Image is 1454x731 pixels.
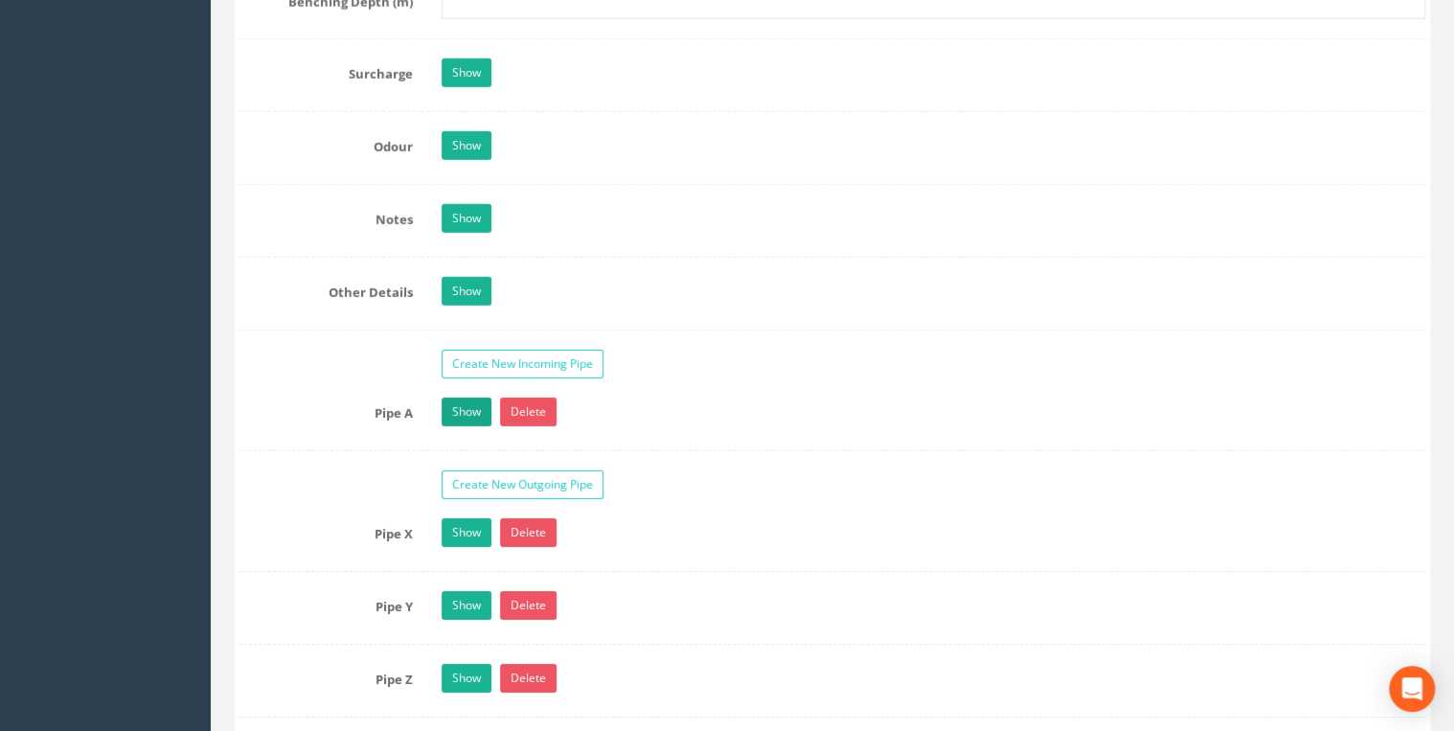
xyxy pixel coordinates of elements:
[225,204,427,229] label: Notes
[225,58,427,83] label: Surcharge
[442,277,491,306] a: Show
[500,518,557,547] a: Delete
[442,664,491,693] a: Show
[442,518,491,547] a: Show
[1389,666,1435,712] div: Open Intercom Messenger
[500,664,557,693] a: Delete
[442,398,491,426] a: Show
[500,398,557,426] a: Delete
[442,591,491,620] a: Show
[442,58,491,87] a: Show
[225,131,427,156] label: Odour
[442,470,603,499] a: Create New Outgoing Pipe
[225,277,427,302] label: Other Details
[442,131,491,160] a: Show
[442,204,491,233] a: Show
[225,591,427,616] label: Pipe Y
[225,664,427,689] label: Pipe Z
[225,398,427,423] label: Pipe A
[442,350,603,378] a: Create New Incoming Pipe
[500,591,557,620] a: Delete
[225,518,427,543] label: Pipe X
